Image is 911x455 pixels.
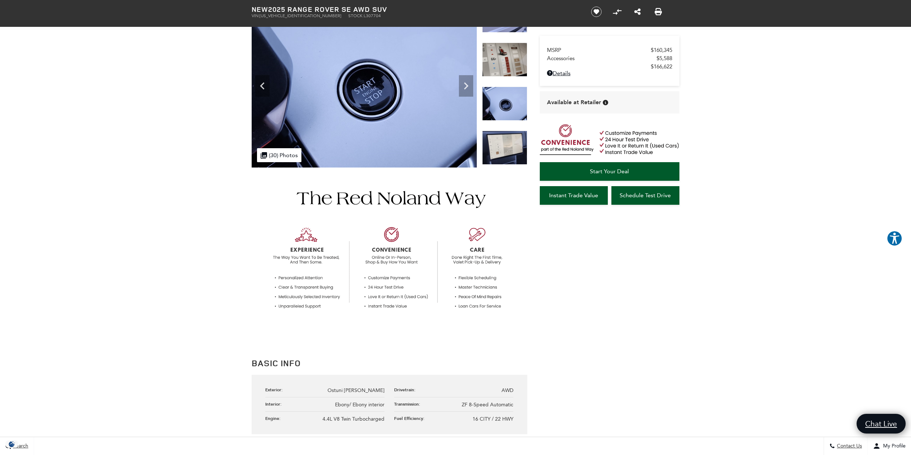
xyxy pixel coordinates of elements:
[252,357,527,369] h2: Basic Info
[611,186,679,205] a: Schedule Test Drive
[835,443,862,449] span: Contact Us
[880,443,906,449] span: My Profile
[482,131,527,165] img: New 2025 Ostuni Pearl White Land Rover SE image 30
[887,231,902,246] button: Explore your accessibility options
[651,47,672,53] span: $160,345
[887,231,902,248] aside: Accessibility Help Desk
[252,5,579,13] h1: 2025 Range Rover SE AWD SUV
[462,402,513,408] span: ZF 8-Speed Automatic
[394,401,424,407] div: Transmission:
[265,415,284,421] div: Engine:
[547,98,601,106] span: Available at Retailer
[655,8,662,16] a: Print this New 2025 Range Rover SE AWD SUV
[547,47,672,53] a: MSRP $160,345
[620,192,671,199] span: Schedule Test Drive
[603,100,608,105] div: Vehicle is in stock and ready for immediate delivery. Due to demand, availability is subject to c...
[323,416,384,422] span: 4.4L V8 Twin Turbocharged
[394,415,428,421] div: Fuel Efficiency:
[501,387,513,393] span: AWD
[540,208,679,321] iframe: YouTube video player
[547,47,651,53] span: MSRP
[473,416,513,422] span: 16 CITY / 22 HWY
[588,6,604,18] button: Save vehicle
[252,13,260,18] span: VIN:
[482,43,527,77] img: New 2025 Ostuni Pearl White Land Rover SE image 28
[547,55,672,62] a: Accessories $5,588
[634,8,641,16] a: Share this New 2025 Range Rover SE AWD SUV
[612,6,622,17] button: Compare Vehicle
[549,192,598,199] span: Instant Trade Value
[540,162,679,181] a: Start Your Deal
[364,13,381,18] span: L307704
[459,75,473,97] div: Next
[547,70,672,77] a: Details
[547,55,656,62] span: Accessories
[348,13,364,18] span: Stock:
[265,387,286,393] div: Exterior:
[862,419,901,429] span: Chat Live
[482,87,527,121] img: New 2025 Ostuni Pearl White Land Rover SE image 29
[540,186,608,205] a: Instant Trade Value
[328,387,384,393] span: Ostuni [PERSON_NAME]
[547,63,672,70] a: $166,622
[656,55,672,62] span: $5,588
[857,414,906,434] a: Chat Live
[257,148,301,162] div: (30) Photos
[4,440,20,448] section: Click to Open Cookie Consent Modal
[265,401,285,407] div: Interior:
[394,387,419,393] div: Drivetrain:
[255,75,270,97] div: Previous
[868,437,911,455] button: Open user profile menu
[651,63,672,70] span: $166,622
[260,13,341,18] span: [US_VEHICLE_IDENTIFICATION_NUMBER]
[590,168,629,175] span: Start Your Deal
[335,402,384,408] span: Ebony/ Ebony interior
[252,4,268,14] strong: New
[4,440,20,448] img: Opt-Out Icon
